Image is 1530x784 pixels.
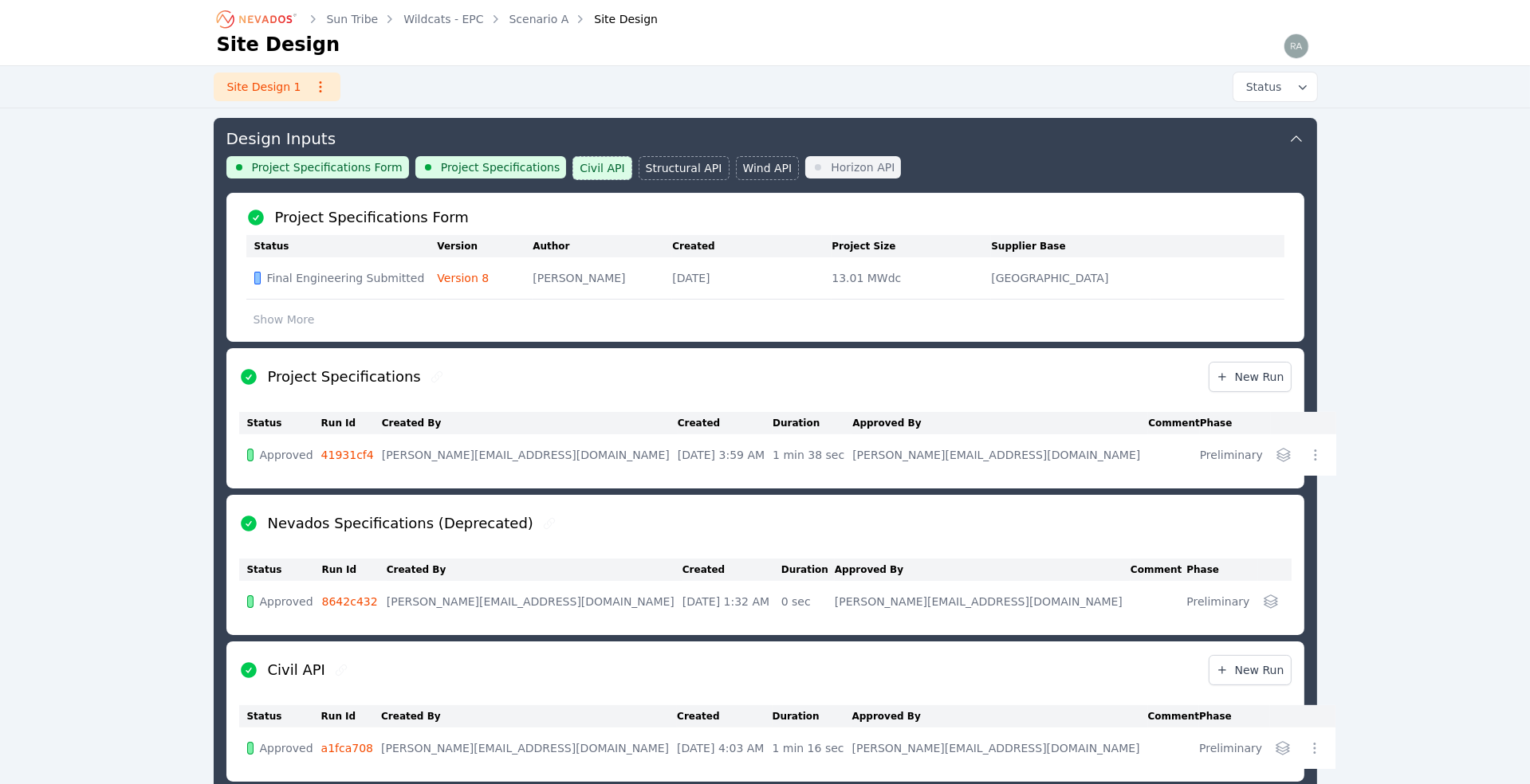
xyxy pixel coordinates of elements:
td: [DATE] 4:03 AM [677,727,772,769]
td: [PERSON_NAME][EMAIL_ADDRESS][DOMAIN_NAME] [387,581,682,622]
span: Status [1240,79,1282,95]
th: Created [682,559,781,581]
th: Created [672,235,832,257]
div: Site Design [572,11,658,27]
th: Phase [1186,559,1257,581]
th: Comment [1131,559,1186,581]
span: Approved [260,740,313,756]
td: [DATE] [672,257,832,300]
h2: Civil API [268,659,325,681]
td: [DATE] 1:32 AM [682,581,781,622]
th: Created By [387,559,682,581]
span: Project Specifications [441,159,560,175]
button: Show More [246,304,322,335]
a: Wildcats - EPC [403,11,483,27]
th: Created By [382,412,678,434]
th: Comment [1148,705,1199,727]
td: [PERSON_NAME][EMAIL_ADDRESS][DOMAIN_NAME] [382,434,678,476]
th: Created By [381,705,677,727]
td: [GEOGRAPHIC_DATA] [991,257,1150,300]
th: Run Id [321,705,381,727]
span: Approved [260,594,313,610]
div: 1 min 38 sec [773,447,844,463]
a: a1fca708 [321,742,373,755]
th: Status [246,235,438,257]
div: Final Engineering Submitted [254,270,425,286]
th: Status [239,412,321,434]
th: Version [437,235,533,257]
span: New Run [1216,662,1284,678]
h3: Design Inputs [226,127,336,150]
h2: Project Specifications Form [275,206,469,229]
span: Structural API [646,160,722,176]
td: [DATE] 3:59 AM [678,434,773,476]
th: Author [533,235,672,257]
td: [PERSON_NAME][EMAIL_ADDRESS][DOMAIN_NAME] [852,727,1148,769]
th: Project Size [832,235,991,257]
td: [PERSON_NAME][EMAIL_ADDRESS][DOMAIN_NAME] [852,434,1148,476]
a: New Run [1209,362,1292,392]
th: Phase [1200,412,1271,434]
span: New Run [1216,369,1284,385]
button: Status [1233,73,1317,101]
div: 0 sec [781,594,827,610]
a: 8642c432 [322,595,378,608]
a: Sun Tribe [327,11,379,27]
h2: Nevados Specifications (Deprecated) [268,512,533,535]
div: Preliminary [1199,740,1262,756]
span: Wind API [743,160,793,176]
th: Approved By [835,559,1131,581]
a: Site Design 1 [214,73,340,101]
button: Design Inputs [226,118,1304,156]
span: Civil API [580,160,624,176]
th: Status [239,559,322,581]
h1: Site Design [217,32,340,57]
span: Horizon API [831,159,895,175]
th: Run Id [322,559,387,581]
a: Version 8 [437,272,489,284]
th: Run Id [321,412,382,434]
th: Approved By [852,412,1148,434]
th: Duration [781,559,835,581]
th: Supplier Base [991,235,1150,257]
div: Preliminary [1186,594,1249,610]
th: Created [678,412,773,434]
span: Project Specifications Form [252,159,403,175]
span: Approved [260,447,313,463]
div: 1 min 16 sec [773,740,844,756]
h2: Project Specifications [268,366,421,388]
nav: Breadcrumb [217,6,659,32]
th: Approved By [852,705,1148,727]
td: 13.01 MWdc [832,257,991,300]
th: Comment [1148,412,1199,434]
a: 41931cf4 [321,449,374,461]
th: Status [239,705,321,727]
th: Duration [773,412,852,434]
a: New Run [1209,655,1292,685]
a: Scenario A [509,11,569,27]
th: Phase [1199,705,1270,727]
td: [PERSON_NAME] [533,257,672,300]
td: [PERSON_NAME][EMAIL_ADDRESS][DOMAIN_NAME] [835,581,1131,622]
th: Created [677,705,772,727]
img: raymond.aber@nevados.solar [1284,33,1309,59]
td: [PERSON_NAME][EMAIL_ADDRESS][DOMAIN_NAME] [381,727,677,769]
th: Duration [773,705,852,727]
div: Preliminary [1200,447,1263,463]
